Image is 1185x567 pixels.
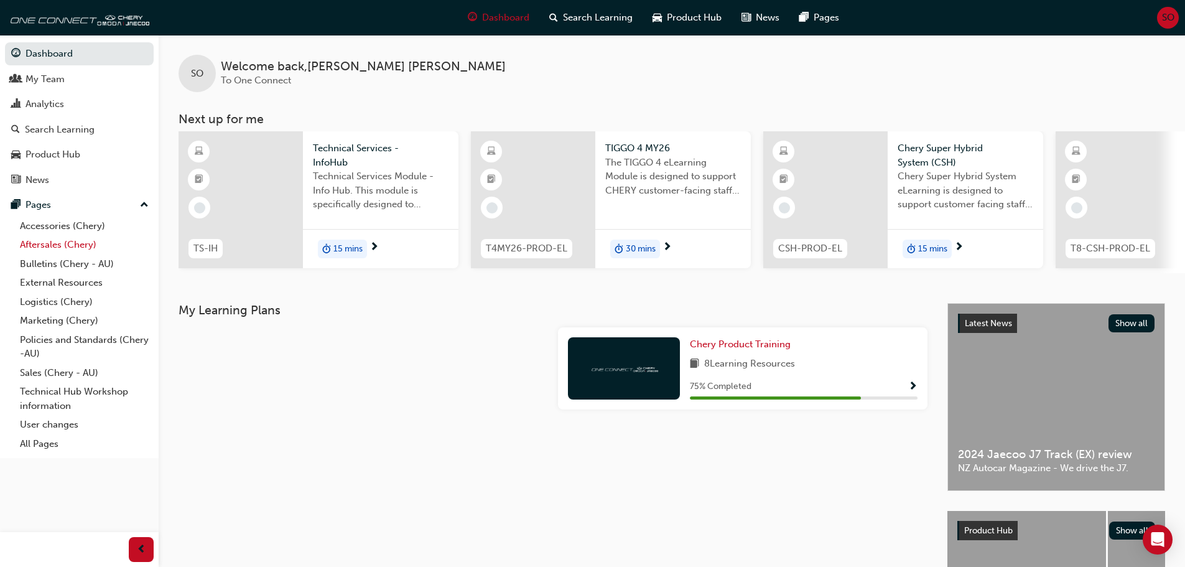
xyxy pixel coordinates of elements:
[11,200,21,211] span: pages-icon
[667,11,722,25] span: Product Hub
[1162,11,1174,25] span: SO
[471,131,751,268] a: T4MY26-PROD-ELTIGGO 4 MY26The TIGGO 4 eLearning Module is designed to support CHERY customer-faci...
[779,172,788,188] span: booktick-icon
[5,40,154,194] button: DashboardMy TeamAnalyticsSearch LearningProduct HubNews
[1109,522,1156,540] button: Show all
[549,10,558,26] span: search-icon
[11,74,21,85] span: people-icon
[313,141,448,169] span: Technical Services - InfoHub
[1157,7,1179,29] button: SO
[159,112,1185,126] h3: Next up for me
[918,242,947,256] span: 15 mins
[369,242,379,253] span: next-icon
[958,314,1155,334] a: Latest NewsShow all
[704,357,795,372] span: 8 Learning Resources
[15,217,154,236] a: Accessories (Chery)
[778,241,842,256] span: CSH-PROD-EL
[965,318,1012,329] span: Latest News
[605,141,741,156] span: TIGGO 4 MY26
[5,68,154,91] a: My Team
[799,10,809,26] span: pages-icon
[5,194,154,217] button: Pages
[539,5,643,30] a: search-iconSearch Learning
[954,242,964,253] span: next-icon
[322,241,331,257] span: duration-icon
[15,273,154,293] a: External Resources
[5,118,154,141] a: Search Learning
[605,156,741,198] span: The TIGGO 4 eLearning Module is designed to support CHERY customer-facing staff with the product ...
[221,75,291,86] span: To One Connect
[26,148,80,162] div: Product Hub
[615,241,623,257] span: duration-icon
[898,141,1033,169] span: Chery Super Hybrid System (CSH)
[468,10,477,26] span: guage-icon
[191,67,203,81] span: SO
[193,241,218,256] span: TS-IH
[908,379,918,395] button: Show Progress
[763,131,1043,268] a: CSH-PROD-ELChery Super Hybrid System (CSH)Chery Super Hybrid System eLearning is designed to supp...
[11,124,20,136] span: search-icon
[140,197,149,213] span: up-icon
[958,461,1155,476] span: NZ Autocar Magazine - We drive the J7.
[898,169,1033,212] span: Chery Super Hybrid System eLearning is designed to support customer facing staff with the underst...
[15,363,154,383] a: Sales (Chery - AU)
[25,123,95,137] div: Search Learning
[482,11,529,25] span: Dashboard
[11,99,21,110] span: chart-icon
[15,235,154,255] a: Aftersales (Chery)
[5,143,154,166] a: Product Hub
[15,382,154,415] a: Technical Hub Workshop information
[957,521,1155,541] a: Product HubShow all
[643,5,732,30] a: car-iconProduct Hub
[333,242,363,256] span: 15 mins
[11,49,21,60] span: guage-icon
[814,11,839,25] span: Pages
[15,311,154,330] a: Marketing (Chery)
[1108,314,1155,332] button: Show all
[690,380,751,394] span: 75 % Completed
[486,241,567,256] span: T4MY26-PROD-EL
[5,42,154,65] a: Dashboard
[15,293,154,312] a: Logistics (Chery)
[486,202,498,213] span: learningRecordVerb_NONE-icon
[779,144,788,160] span: learningResourceType_ELEARNING-icon
[653,10,662,26] span: car-icon
[662,242,672,253] span: next-icon
[690,337,796,352] a: Chery Product Training
[26,72,65,87] div: My Team
[947,303,1165,491] a: Latest NewsShow all2024 Jaecoo J7 Track (EX) reviewNZ Autocar Magazine - We drive the J7.
[756,11,779,25] span: News
[958,448,1155,462] span: 2024 Jaecoo J7 Track (EX) review
[195,172,203,188] span: booktick-icon
[5,93,154,116] a: Analytics
[26,97,64,111] div: Analytics
[487,144,496,160] span: learningResourceType_ELEARNING-icon
[458,5,539,30] a: guage-iconDashboard
[908,382,918,393] span: Show Progress
[964,525,1013,536] span: Product Hub
[15,434,154,454] a: All Pages
[732,5,789,30] a: news-iconNews
[779,202,790,213] span: learningRecordVerb_NONE-icon
[690,357,699,372] span: book-icon
[741,10,751,26] span: news-icon
[590,362,658,374] img: oneconnect
[6,5,149,30] img: oneconnect
[15,415,154,434] a: User changes
[487,172,496,188] span: booktick-icon
[690,339,791,350] span: Chery Product Training
[626,242,656,256] span: 30 mins
[1071,202,1082,213] span: learningRecordVerb_NONE-icon
[1143,525,1173,555] div: Open Intercom Messenger
[789,5,849,30] a: pages-iconPages
[195,144,203,160] span: learningResourceType_ELEARNING-icon
[221,60,506,74] span: Welcome back , [PERSON_NAME] [PERSON_NAME]
[26,173,49,187] div: News
[179,131,458,268] a: TS-IHTechnical Services - InfoHubTechnical Services Module - Info Hub. This module is specificall...
[194,202,205,213] span: learningRecordVerb_NONE-icon
[5,169,154,192] a: News
[563,11,633,25] span: Search Learning
[15,255,154,274] a: Bulletins (Chery - AU)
